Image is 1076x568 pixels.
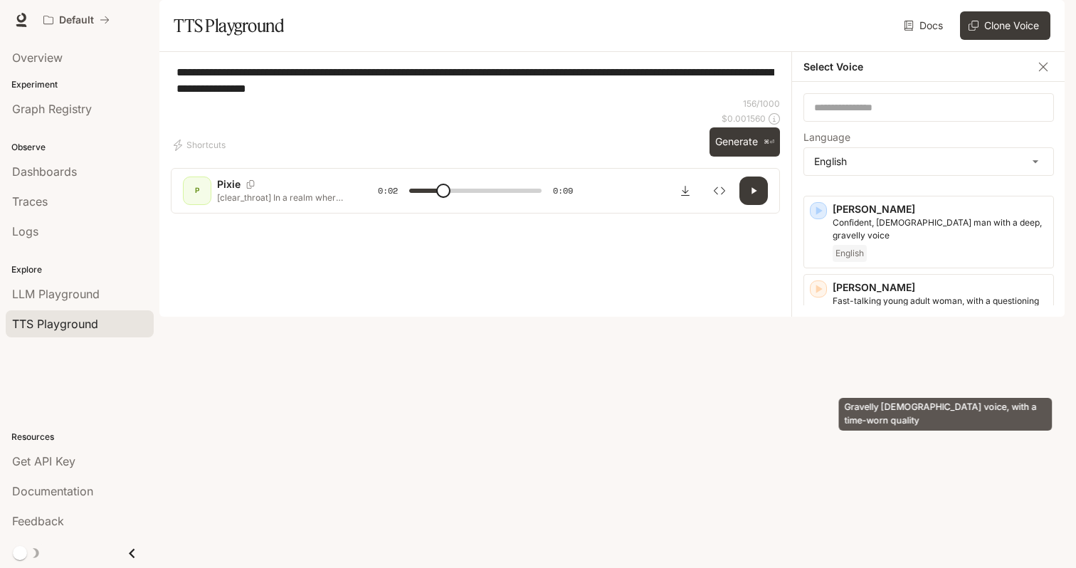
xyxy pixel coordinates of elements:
button: Download audio [671,177,700,205]
span: 0:09 [553,184,573,198]
button: Generate⌘⏎ [710,127,780,157]
a: Docs [901,11,949,40]
div: P [186,179,209,202]
p: Language [803,132,850,142]
p: Default [59,14,94,26]
p: $ 0.001560 [722,112,766,125]
p: [PERSON_NAME] [833,280,1048,295]
p: Fast-talking young adult woman, with a questioning and curious tone [833,295,1048,320]
button: Clone Voice [960,11,1050,40]
div: English [804,148,1053,175]
p: Confident, British man with a deep, gravelly voice [833,216,1048,242]
p: 156 / 1000 [743,98,780,110]
p: Pixie [217,177,241,191]
button: Shortcuts [171,134,231,157]
button: All workspaces [37,6,116,34]
button: Inspect [705,177,734,205]
div: Gravelly [DEMOGRAPHIC_DATA] voice, with a time-worn quality [839,398,1053,431]
button: Copy Voice ID [241,180,260,189]
p: ⌘⏎ [764,138,774,147]
p: [clear_throat] In a realm where magic flows like rivers and dragons soar through crimson skies, a... [217,191,344,204]
p: [PERSON_NAME] [833,202,1048,216]
h1: TTS Playground [174,11,284,40]
span: 0:02 [378,184,398,198]
span: English [833,245,867,262]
